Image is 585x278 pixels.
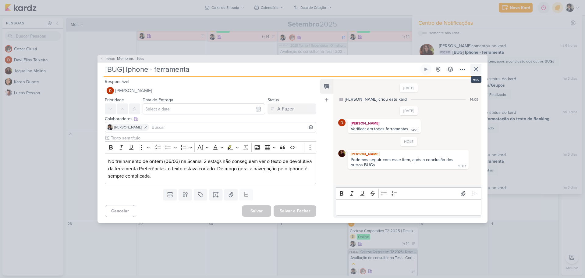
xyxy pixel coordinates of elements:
[336,199,481,216] div: Editor editing area: main
[105,79,129,84] label: Responsável
[117,56,144,62] span: Melhorias | Tess
[277,105,294,113] div: A Fazer
[105,153,316,185] div: Editor editing area: main
[107,124,113,130] img: Pedro Luahn Simões
[351,157,455,168] div: Podemos seguir com esse item, após a conclusão dos outros BUGs
[470,97,478,102] div: 14:09
[268,97,279,103] label: Status
[349,120,420,126] div: [PERSON_NAME]
[336,187,481,199] div: Editor toolbar
[471,76,481,83] div: esc
[108,158,313,180] p: No treinamento de ontem (06/03) na Scania, 2 estags não conseguiam ver o texto de devolutiva da f...
[105,205,135,217] button: Cancelar
[105,56,116,61] span: PS685
[338,150,346,157] img: Jaqueline Molina
[114,125,142,130] span: [PERSON_NAME]
[105,97,124,103] label: Prioridade
[104,64,419,75] input: Kard Sem Título
[151,124,315,131] input: Buscar
[105,85,316,96] button: [PERSON_NAME]
[115,87,152,94] span: [PERSON_NAME]
[345,96,407,103] div: [PERSON_NAME] criou este kard
[143,103,265,114] input: Select a date
[105,141,316,153] div: Editor toolbar
[411,128,418,133] div: 14:23
[338,119,346,126] img: Davi Elias Teixeira
[143,97,173,103] label: Data de Entrega
[351,126,408,132] div: Verificar em todas ferramentas
[424,67,428,72] div: Ligar relógio
[107,87,114,94] img: Davi Elias Teixeira
[110,135,316,141] input: Texto sem título
[105,116,316,122] div: Colaboradores
[100,56,144,62] button: PS685 Melhorias | Tess
[268,103,316,114] button: A Fazer
[458,164,466,169] div: 10:07
[349,151,467,157] div: [PERSON_NAME]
